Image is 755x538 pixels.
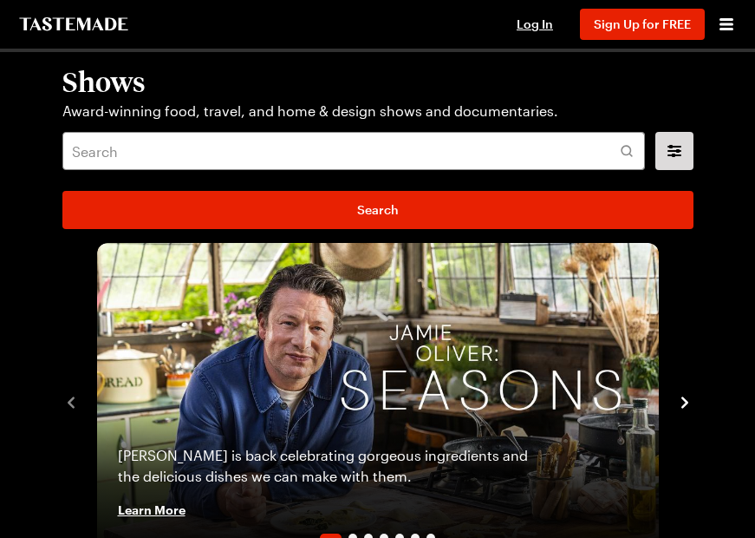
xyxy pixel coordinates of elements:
[118,445,534,487] p: [PERSON_NAME] is back celebrating gorgeous ingredients and the delicious dishes we can make with ...
[62,390,80,411] button: navigate to previous item
[357,201,399,219] span: Search
[62,191,693,229] a: Search
[517,16,553,31] span: Log In
[62,101,693,121] p: Award-winning food, travel, and home & design shows and documentaries.
[676,390,693,411] button: navigate to next item
[118,501,185,518] span: Learn More
[62,132,645,170] input: Search
[500,16,570,33] button: Log In
[62,66,693,97] h1: Shows
[580,9,705,40] button: Sign Up for FREE
[17,17,130,31] a: To Tastemade Home Page
[655,132,693,170] button: filters
[715,13,738,36] button: Open menu
[594,16,691,31] span: Sign Up for FREE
